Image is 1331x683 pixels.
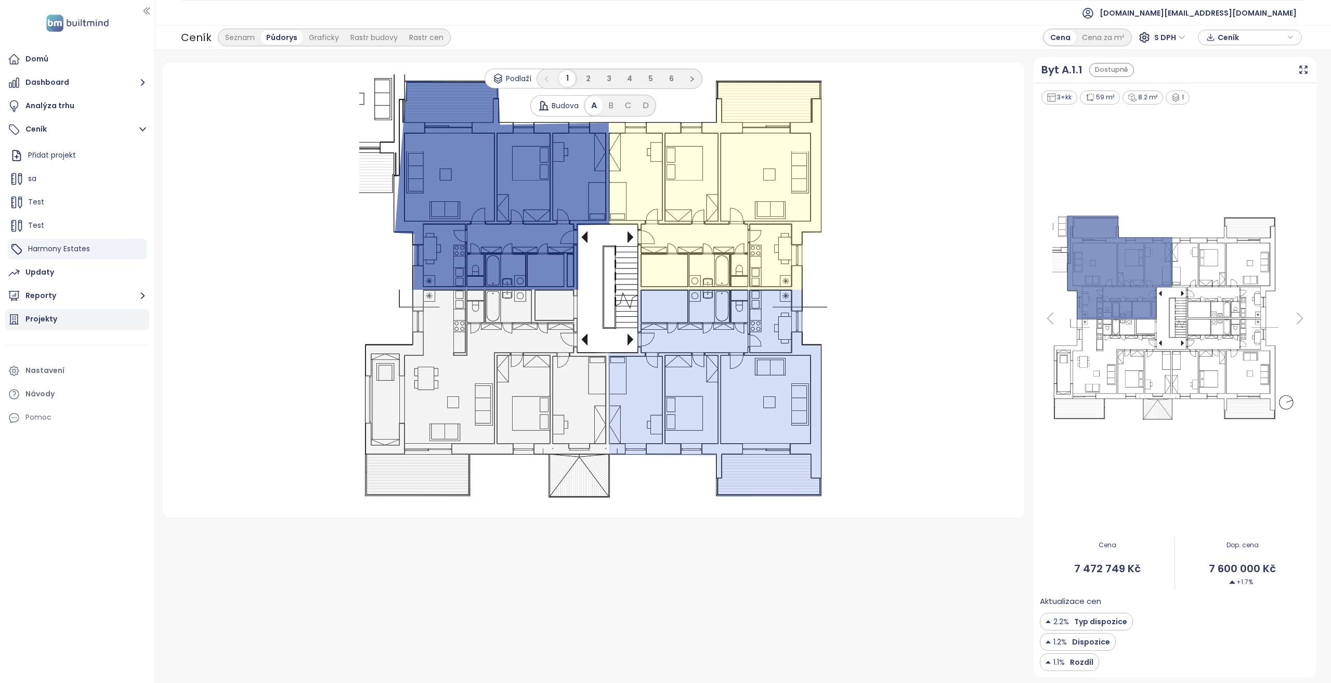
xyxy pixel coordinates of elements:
span: 2 [586,73,591,84]
div: Seznam [219,30,260,45]
span: 7 600 000 Kč [1175,561,1310,577]
span: Budova [552,100,579,111]
li: 6 [663,70,680,87]
a: Návody [5,384,149,405]
li: 2 [580,70,596,87]
li: Předchozí strana [538,70,555,87]
div: 3+kk [1041,91,1078,105]
div: Rastr cen [403,30,449,45]
span: 6 [669,73,674,84]
div: A [585,96,603,115]
div: Test [8,192,147,213]
span: Podlaží [506,73,531,84]
li: 4 [621,70,638,87]
img: Decrease [1046,616,1051,627]
div: Graficky [303,30,345,45]
a: Byt A.1.1 [1041,62,1082,78]
li: 3 [601,70,617,87]
div: Dostupné [1089,63,1134,77]
span: Typ dispozice [1072,616,1127,627]
span: sa [28,173,36,184]
div: Test [8,215,147,236]
div: B [603,96,619,115]
img: Decrease [1229,579,1235,585]
button: left [538,70,555,87]
div: C [619,96,637,115]
button: Reporty [5,286,149,306]
span: 7 472 749 Kč [1040,561,1175,577]
span: Dispozice [1069,636,1110,648]
div: Půdorys [260,30,303,45]
div: Domů [25,53,48,66]
span: Rozdíl [1067,656,1093,668]
li: 1 [559,70,576,87]
button: Dashboard [5,72,149,93]
div: Cena [1045,30,1076,45]
span: Ceník [1218,30,1285,45]
span: Cena [1040,540,1175,550]
img: Decrease [1046,656,1051,668]
div: sa [8,169,147,189]
a: Updaty [5,262,149,283]
img: Decrease [1046,636,1051,648]
div: Projekty [25,313,57,326]
img: logo [43,12,112,34]
span: S DPH [1154,30,1185,45]
a: Analýza trhu [5,96,149,117]
div: button [1204,30,1296,45]
span: Test [28,220,44,230]
span: 4 [627,73,632,84]
img: Floor plan [1040,210,1310,426]
div: Pomoc [5,407,149,428]
button: Ceník [5,119,149,140]
span: 1.2% [1053,636,1067,648]
span: 3 [607,73,611,84]
span: left [543,76,550,82]
div: Přidat projekt [28,149,76,162]
li: Následující strana [684,70,700,87]
div: Analýza trhu [25,99,74,112]
div: D [637,96,655,115]
div: Harmony Estates [8,239,147,260]
div: Nastavení [25,364,64,377]
div: 1 [1166,91,1190,105]
span: Test [28,197,44,207]
span: right [689,76,695,82]
div: Cena za m² [1076,30,1130,45]
span: Harmony Estates [28,243,90,254]
a: Projekty [5,309,149,330]
span: [DOMAIN_NAME][EMAIL_ADDRESS][DOMAIN_NAME] [1100,1,1297,25]
span: Aktualizace cen [1040,595,1101,608]
span: +1.7% [1229,577,1253,587]
div: Updaty [25,266,54,279]
span: 2.2% [1053,616,1069,627]
div: Rastr budovy [345,30,403,45]
a: Domů [5,49,149,70]
div: Návody [25,388,55,401]
a: Nastavení [5,360,149,381]
div: Přidat projekt [8,145,147,166]
div: Ceník [181,28,212,47]
li: 5 [642,70,659,87]
div: 59 m² [1080,91,1120,105]
span: 1 [566,73,569,83]
span: Dop. cena [1175,540,1310,550]
div: Pomoc [25,411,51,424]
button: right [684,70,700,87]
span: 1.1% [1053,656,1065,668]
div: 8.2 m² [1123,91,1164,105]
span: 5 [648,73,653,84]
